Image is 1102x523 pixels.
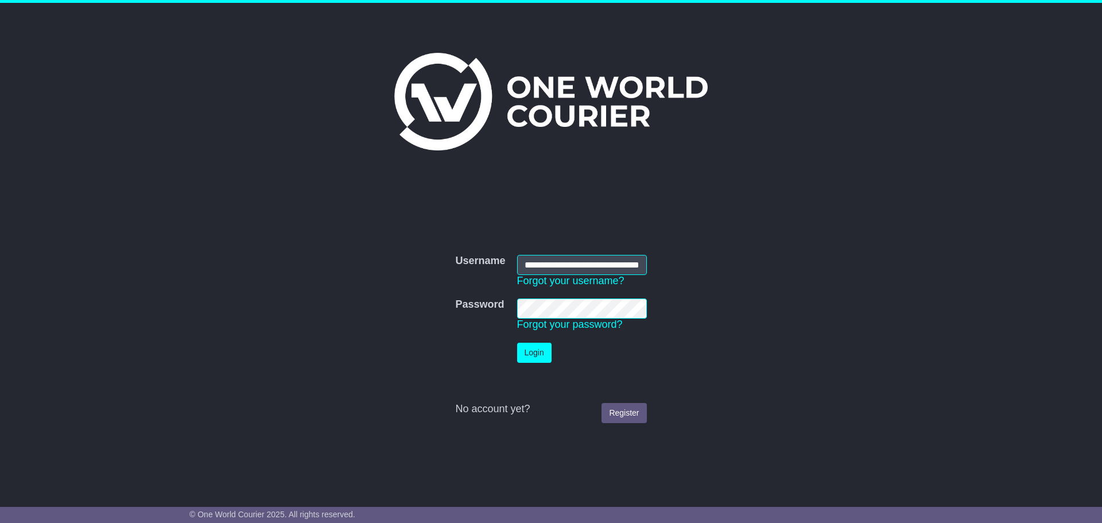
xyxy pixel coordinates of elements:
span: © One World Courier 2025. All rights reserved. [189,510,355,519]
div: No account yet? [455,403,646,416]
a: Forgot your username? [517,275,624,286]
button: Login [517,343,552,363]
a: Register [602,403,646,423]
img: One World [394,53,708,150]
label: Username [455,255,505,268]
label: Password [455,299,504,311]
a: Forgot your password? [517,319,623,330]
